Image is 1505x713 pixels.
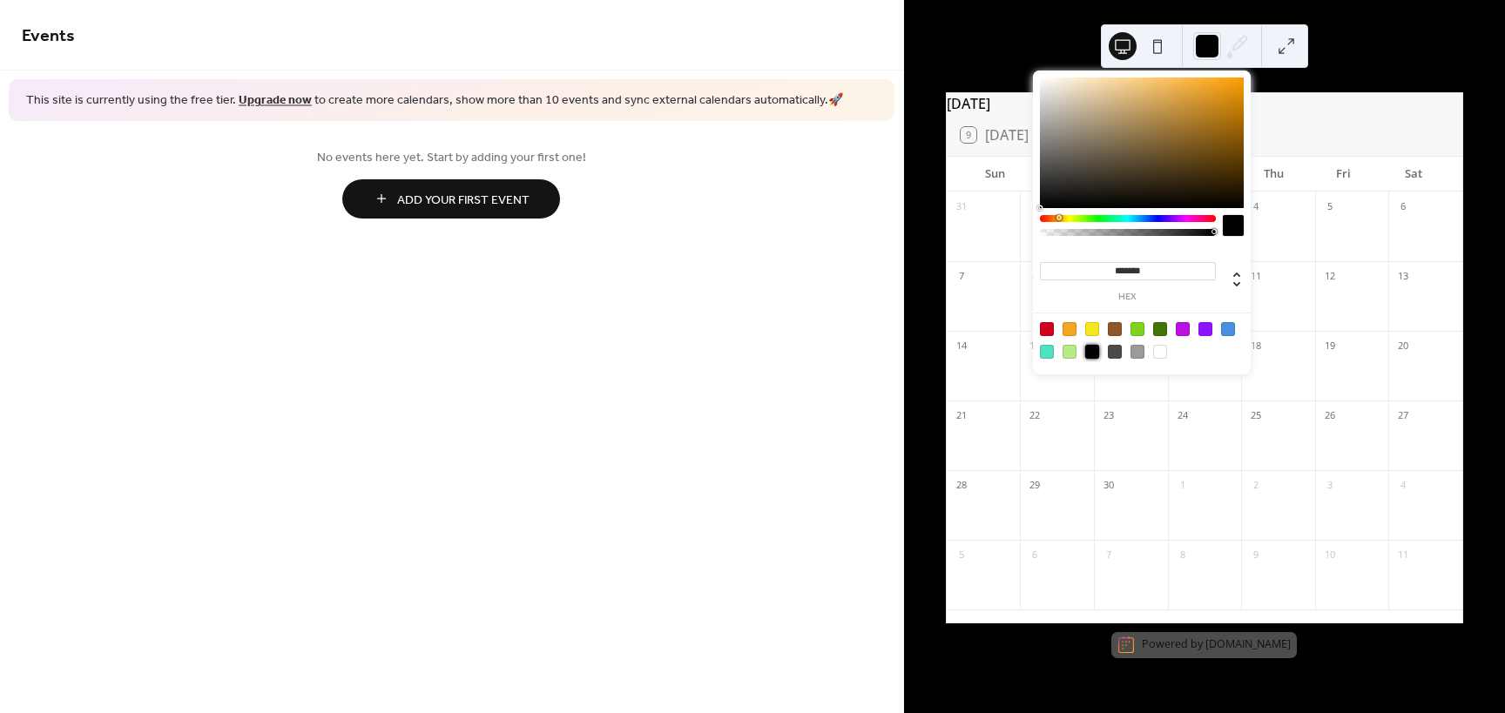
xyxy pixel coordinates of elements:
div: 25 [1246,407,1265,426]
div: #D0021B [1040,322,1054,336]
div: 3 [1320,476,1340,495]
div: 12 [1320,267,1340,286]
span: Add Your First Event [397,191,530,209]
div: 24 [1173,407,1192,426]
div: Mon [1030,157,1100,192]
div: #4A90E2 [1221,322,1235,336]
div: 7 [1099,546,1118,565]
div: 13 [1394,267,1413,286]
div: 6 [1025,546,1044,565]
div: #FFFFFF [1153,345,1167,359]
div: 8 [1173,546,1192,565]
div: Fri [1309,157,1379,192]
div: 28 [952,476,971,495]
div: 23 [1099,407,1118,426]
div: 5 [952,546,971,565]
div: #F8E71C [1085,322,1099,336]
span: Events [22,19,75,53]
div: #BD10E0 [1176,322,1190,336]
div: #000000 [1085,345,1099,359]
div: 5 [1320,198,1340,217]
div: 6 [1394,198,1413,217]
div: 31 [952,198,971,217]
div: Powered by [1142,636,1291,651]
span: No events here yet. Start by adding your first one! [22,148,881,166]
div: 21 [952,407,971,426]
div: Sun [961,157,1030,192]
div: 8 [1025,267,1044,286]
div: 26 [1320,407,1340,426]
div: 11 [1246,267,1265,286]
div: #9013FE [1198,322,1212,336]
div: 9 [1246,546,1265,565]
div: 7 [952,267,971,286]
div: 20 [1394,337,1413,356]
div: 29 [1025,476,1044,495]
div: 15 [1025,337,1044,356]
div: 18 [1246,337,1265,356]
div: 11 [1394,546,1413,565]
label: hex [1040,293,1216,302]
div: 4 [1394,476,1413,495]
div: 1 [1025,198,1044,217]
div: #B8E986 [1063,345,1076,359]
div: 27 [1394,407,1413,426]
a: Upgrade now [239,89,312,112]
div: #417505 [1153,322,1167,336]
div: 14 [952,337,971,356]
div: #4A4A4A [1108,345,1122,359]
div: 1 [1173,476,1192,495]
div: Thu [1239,157,1309,192]
div: #8B572A [1108,322,1122,336]
div: [DATE] [947,93,1462,114]
a: Add Your First Event [22,179,881,219]
div: 2 [1246,476,1265,495]
div: 30 [1099,476,1118,495]
div: 22 [1025,407,1044,426]
div: #F5A623 [1063,322,1076,336]
button: Add Your First Event [342,179,560,219]
div: #9B9B9B [1130,345,1144,359]
div: 19 [1320,337,1340,356]
span: This site is currently using the free tier. to create more calendars, show more than 10 events an... [26,92,843,110]
div: 4 [1246,198,1265,217]
div: 10 [1320,546,1340,565]
div: #50E3C2 [1040,345,1054,359]
a: [DOMAIN_NAME] [1205,636,1291,651]
div: Sat [1379,157,1448,192]
div: #7ED321 [1130,322,1144,336]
